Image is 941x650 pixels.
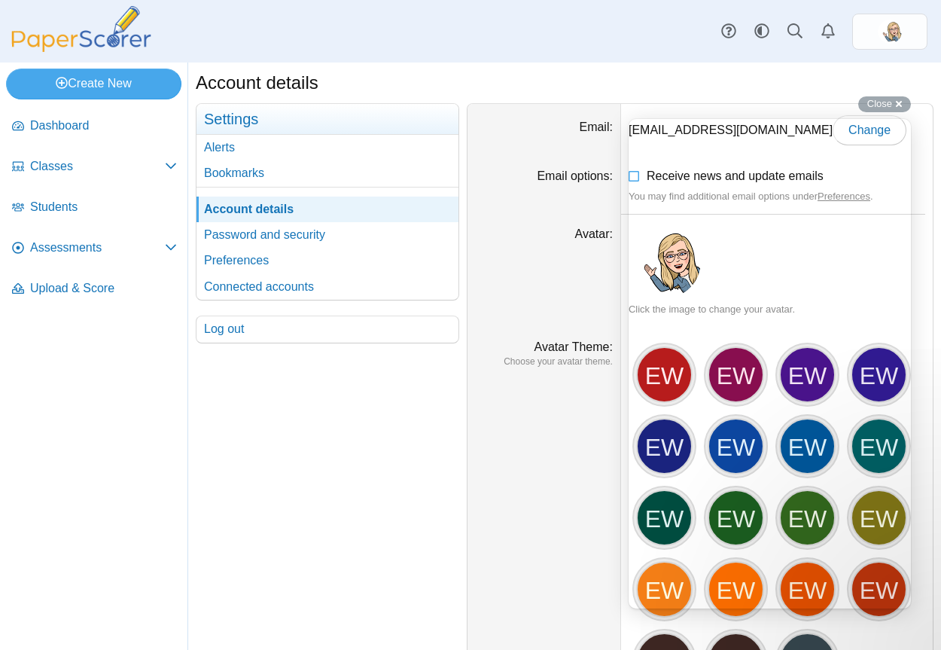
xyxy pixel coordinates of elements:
[878,20,902,44] span: Emily Wasley
[196,197,458,222] a: Account details
[196,104,458,135] h3: Settings
[537,169,613,182] label: Email options
[636,561,693,618] div: EW
[534,340,613,353] label: Avatar Theme
[30,117,177,134] span: Dashboard
[579,121,612,133] label: Email
[6,230,183,267] a: Assessments
[858,96,911,112] button: Close
[196,222,458,248] a: Password and security
[6,108,183,145] a: Dashboard
[867,98,892,109] span: Close
[621,104,933,157] dd: [EMAIL_ADDRESS][DOMAIN_NAME]
[629,119,911,609] iframe: Help Scout Beacon - Live Chat, Contact Form, and Knowledge Base
[6,271,183,307] a: Upload & Score
[833,115,906,145] a: Change
[708,561,764,618] div: EW
[6,190,183,226] a: Students
[196,316,458,342] a: Log out
[779,561,836,618] div: EW
[30,240,165,256] span: Assessments
[6,41,157,54] a: PaperScorer
[196,274,458,300] a: Connected accounts
[878,20,902,44] img: ps.zKYLFpFWctilUouI
[196,160,458,186] a: Bookmarks
[6,69,181,99] a: Create New
[475,356,613,368] dfn: Choose your avatar theme.
[852,14,927,50] a: ps.zKYLFpFWctilUouI
[6,149,183,185] a: Classes
[30,158,165,175] span: Classes
[196,70,318,96] h1: Account details
[196,135,458,160] a: Alerts
[851,561,907,618] div: EW
[196,248,458,273] a: Preferences
[30,280,177,297] span: Upload & Score
[30,199,177,215] span: Students
[6,6,157,52] img: PaperScorer
[812,15,845,48] a: Alerts
[575,227,613,240] label: Avatar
